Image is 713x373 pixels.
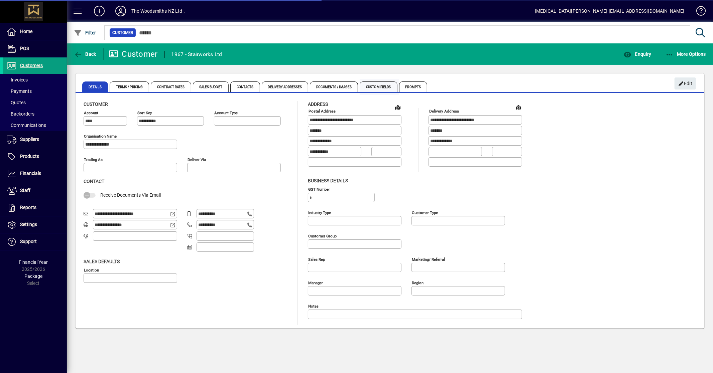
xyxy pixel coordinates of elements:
span: Backorders [7,111,34,117]
a: Payments [3,85,67,97]
span: Details [82,81,108,92]
span: Sales defaults [84,259,120,264]
a: Invoices [3,74,67,85]
span: Package [24,273,42,279]
span: Customers [20,63,43,68]
div: Customer [109,49,158,59]
mat-label: Customer type [412,210,438,215]
span: Payments [7,88,32,94]
mat-label: GST Number [308,187,330,191]
button: Enquiry [622,48,653,60]
a: Financials [3,165,67,182]
mat-label: Manager [308,280,323,285]
a: Knowledge Base [691,1,705,23]
span: Invoices [7,77,28,82]
span: More Options [666,51,706,57]
mat-label: Industry type [308,210,331,215]
a: View on map [513,102,524,113]
mat-label: Trading as [84,157,103,162]
span: Contacts [230,81,260,92]
a: Home [3,23,67,40]
mat-label: Location [84,267,99,272]
span: Edit [678,78,693,89]
span: Receive Documents Via Email [100,192,161,198]
mat-label: Deliver via [188,157,206,162]
button: More Options [664,48,708,60]
span: Contact [84,179,104,184]
button: Profile [110,5,131,17]
span: Staff [20,188,30,193]
mat-label: Marketing/ Referral [412,257,445,261]
app-page-header-button: Back [67,48,104,60]
a: View on map [392,102,403,113]
span: Customer [112,29,133,36]
span: Business details [308,178,348,183]
span: POS [20,46,29,51]
a: Support [3,233,67,250]
a: Communications [3,120,67,131]
span: Filter [74,30,96,35]
button: Edit [675,77,696,89]
a: Backorders [3,108,67,120]
mat-label: Account Type [214,111,238,115]
span: Customer [84,102,108,107]
span: Communications [7,123,46,128]
span: Terms / Pricing [110,81,149,92]
button: Filter [72,27,98,39]
a: Products [3,148,67,165]
a: Suppliers [3,131,67,148]
a: POS [3,40,67,57]
mat-label: Customer group [308,233,337,238]
a: Settings [3,216,67,233]
div: The Woodsmiths NZ Ltd . [131,6,185,16]
mat-label: Sales rep [308,257,325,261]
span: Sales Budget [193,81,229,92]
span: Financials [20,171,41,176]
span: Documents / Images [310,81,358,92]
button: Back [72,48,98,60]
span: Financial Year [19,259,48,265]
mat-label: Region [412,280,424,285]
a: Reports [3,199,67,216]
mat-label: Sort key [137,111,152,115]
span: Products [20,154,39,159]
span: Prompts [399,81,428,92]
div: [MEDICAL_DATA][PERSON_NAME] [EMAIL_ADDRESS][DOMAIN_NAME] [535,6,685,16]
span: Custom Fields [360,81,397,92]
span: Delivery Addresses [262,81,309,92]
button: Add [89,5,110,17]
span: Home [20,29,32,34]
span: Quotes [7,100,26,105]
span: Enquiry [623,51,651,57]
mat-label: Notes [308,304,319,308]
span: Suppliers [20,137,39,142]
mat-label: Organisation name [84,134,117,139]
div: 1967 - Stairworks Ltd [171,49,222,60]
a: Staff [3,182,67,199]
span: Back [74,51,96,57]
span: Support [20,239,37,244]
span: Contract Rates [151,81,191,92]
a: Quotes [3,97,67,108]
span: Reports [20,205,36,210]
span: Address [308,102,328,107]
span: Settings [20,222,37,227]
mat-label: Account [84,111,98,115]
